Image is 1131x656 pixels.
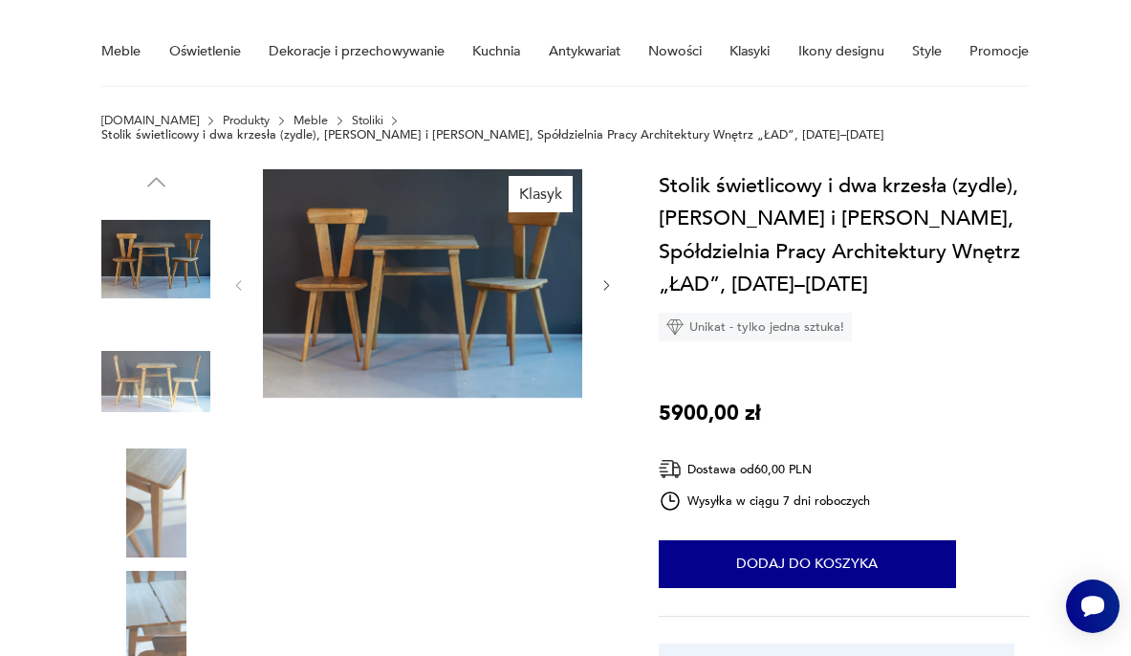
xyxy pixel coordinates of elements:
[169,18,241,84] a: Oświetlenie
[101,128,884,142] p: Stolik świetlicowy i dwa krzesła (zydle), [PERSON_NAME] i [PERSON_NAME], Spółdzielnia Pracy Archi...
[294,114,328,127] a: Meble
[659,169,1030,300] h1: Stolik świetlicowy i dwa krzesła (zydle), [PERSON_NAME] i [PERSON_NAME], Spółdzielnia Pracy Archi...
[969,18,1029,84] a: Promocje
[269,18,445,84] a: Dekoracje i przechowywanie
[101,327,210,436] img: Zdjęcie produktu Stolik świetlicowy i dwa krzesła (zydle), Olgierd Szlekys i Władysław Wincze, Sp...
[472,18,520,84] a: Kuchnia
[352,114,383,127] a: Stoliki
[659,540,956,588] button: Dodaj do koszyka
[729,18,770,84] a: Klasyki
[101,18,141,84] a: Meble
[101,114,199,127] a: [DOMAIN_NAME]
[912,18,942,84] a: Style
[798,18,884,84] a: Ikony designu
[659,313,852,341] div: Unikat - tylko jedna sztuka!
[648,18,702,84] a: Nowości
[549,18,620,84] a: Antykwariat
[101,205,210,314] img: Zdjęcie produktu Stolik świetlicowy i dwa krzesła (zydle), Olgierd Szlekys i Władysław Wincze, Sp...
[659,397,761,429] p: 5900,00 zł
[101,448,210,558] img: Zdjęcie produktu Stolik świetlicowy i dwa krzesła (zydle), Olgierd Szlekys i Władysław Wincze, Sp...
[666,318,684,336] img: Ikona diamentu
[659,457,871,481] div: Dostawa od 60,00 PLN
[509,176,573,212] div: Klasyk
[659,457,682,481] img: Ikona dostawy
[263,169,582,398] img: Zdjęcie produktu Stolik świetlicowy i dwa krzesła (zydle), Olgierd Szlekys i Władysław Wincze, Sp...
[659,490,871,513] div: Wysyłka w ciągu 7 dni roboczych
[223,114,270,127] a: Produkty
[1066,579,1120,633] iframe: Smartsupp widget button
